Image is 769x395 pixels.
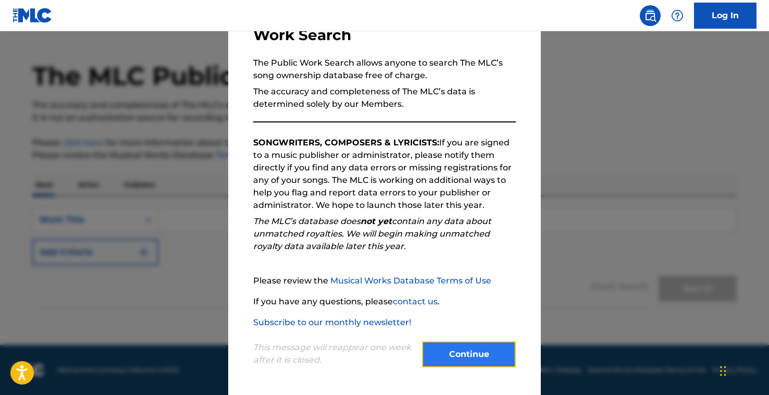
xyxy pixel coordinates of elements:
[253,341,416,366] p: This message will reappear one week after it is closed.
[644,9,656,22] img: search
[720,355,726,387] div: Drag
[330,276,491,286] a: Musical Works Database Terms of Use
[253,137,516,212] p: If you are signed to a music publisher or administrator, please notify them directly if you find ...
[253,85,516,110] p: The accuracy and completeness of The MLC’s data is determined solely by our Members.
[361,216,392,226] strong: not yet
[694,3,756,29] a: Log In
[253,57,516,82] p: The Public Work Search allows anyone to search The MLC’s song ownership database free of charge.
[671,9,684,22] img: help
[422,341,516,367] button: Continue
[253,138,439,147] strong: SONGWRITERS, COMPOSERS & LYRICISTS:
[253,295,516,308] p: If you have any questions, please .
[667,5,688,26] div: Help
[640,5,661,26] a: Public Search
[717,345,769,395] iframe: Chat Widget
[253,275,516,287] p: Please review the
[253,216,491,251] em: The MLC’s database does contain any data about unmatched royalties. We will begin making unmatche...
[393,297,438,306] a: contact us
[253,317,411,327] a: Subscribe to our monthly newsletter!
[13,8,53,23] img: MLC Logo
